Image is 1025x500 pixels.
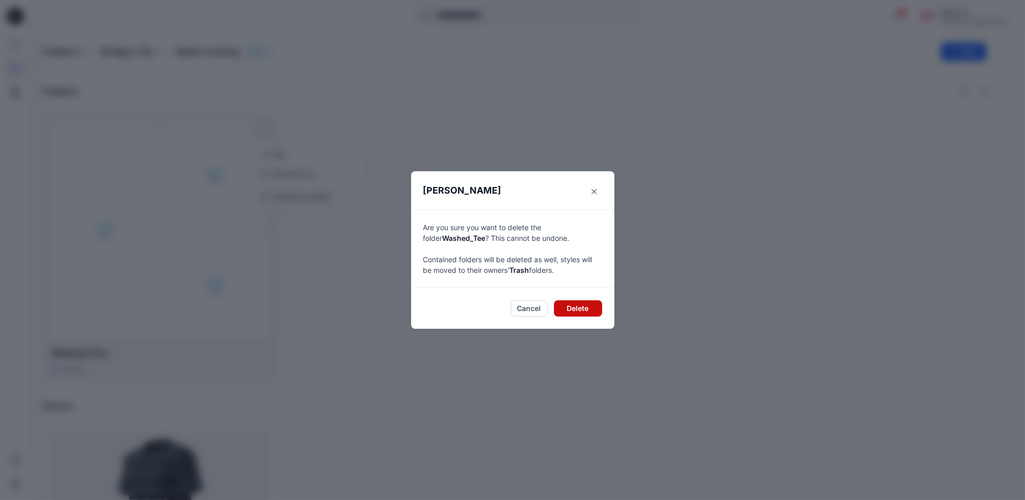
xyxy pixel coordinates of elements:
span: Washed_Tee [443,234,486,242]
p: Are you sure you want to delete the folder ? This cannot be undone. Contained folders will be del... [423,222,602,275]
button: Cancel [511,300,548,317]
button: Close [586,183,602,200]
header: [PERSON_NAME] [411,171,614,209]
span: Trash [510,266,530,274]
button: Delete [554,300,602,317]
